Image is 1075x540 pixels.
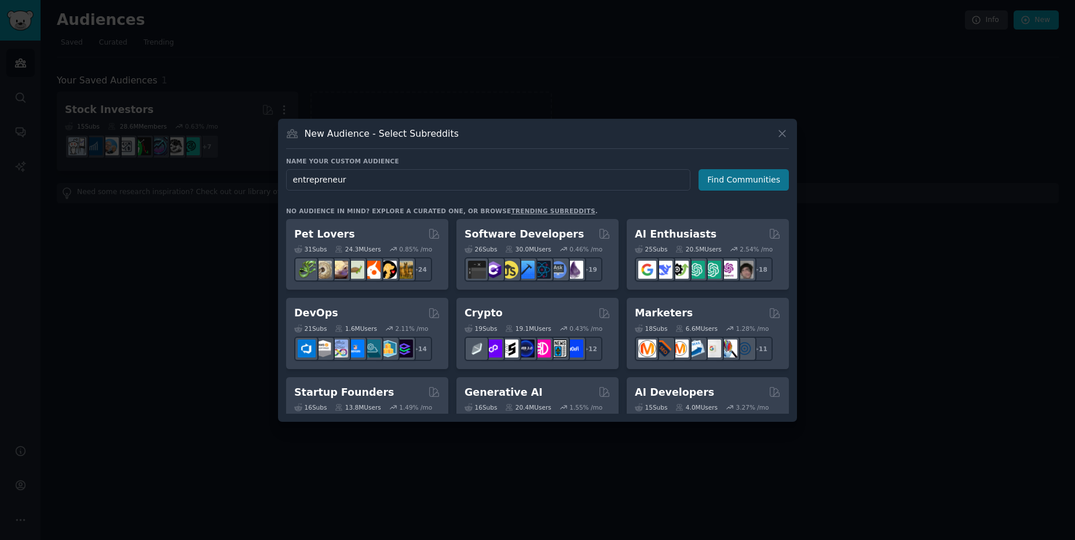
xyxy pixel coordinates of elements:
h2: Startup Founders [294,385,394,400]
div: 18 Sub s [635,324,667,333]
img: googleads [703,340,721,357]
div: 2.11 % /mo [396,324,429,333]
div: 31 Sub s [294,245,327,253]
h3: New Audience - Select Subreddits [305,127,459,140]
img: iOSProgramming [517,261,535,279]
img: dogbreed [395,261,413,279]
div: 16 Sub s [294,403,327,411]
img: OnlineMarketing [736,340,754,357]
h2: Pet Lovers [294,227,355,242]
h2: Marketers [635,306,693,320]
div: 20.4M Users [505,403,551,411]
img: azuredevops [298,340,316,357]
h2: DevOps [294,306,338,320]
img: AskComputerScience [549,261,567,279]
img: chatgpt_prompts_ [703,261,721,279]
img: csharp [484,261,502,279]
img: content_marketing [638,340,656,357]
div: 21 Sub s [294,324,327,333]
div: 13.8M Users [335,403,381,411]
div: 24.3M Users [335,245,381,253]
img: turtle [346,261,364,279]
img: learnjavascript [500,261,518,279]
h2: AI Developers [635,385,714,400]
img: leopardgeckos [330,261,348,279]
div: 1.28 % /mo [736,324,769,333]
img: DevOpsLinks [346,340,364,357]
div: 4.0M Users [675,403,718,411]
img: ethfinance [468,340,486,357]
img: bigseo [654,340,672,357]
img: software [468,261,486,279]
a: trending subreddits [511,207,595,214]
div: 25 Sub s [635,245,667,253]
div: 0.46 % /mo [569,245,602,253]
div: + 14 [408,337,432,361]
img: MarketingResearch [719,340,737,357]
div: 1.6M Users [335,324,377,333]
div: + 18 [748,257,773,282]
div: 6.6M Users [675,324,718,333]
input: Pick a short name, like "Digital Marketers" or "Movie-Goers" [286,169,690,191]
img: AskMarketing [671,340,689,357]
img: platformengineering [363,340,381,357]
div: 1.55 % /mo [569,403,602,411]
img: CryptoNews [549,340,567,357]
div: 26 Sub s [465,245,497,253]
img: AWS_Certified_Experts [314,340,332,357]
h3: Name your custom audience [286,157,789,165]
img: DeepSeek [654,261,672,279]
img: GoogleGeminiAI [638,261,656,279]
div: 19.1M Users [505,324,551,333]
div: + 11 [748,337,773,361]
h2: Crypto [465,306,503,320]
img: cockatiel [363,261,381,279]
div: 20.5M Users [675,245,721,253]
img: AItoolsCatalog [671,261,689,279]
img: ethstaker [500,340,518,357]
img: aws_cdk [379,340,397,357]
div: 30.0M Users [505,245,551,253]
button: Find Communities [699,169,789,191]
div: + 19 [578,257,602,282]
div: 0.43 % /mo [569,324,602,333]
img: 0xPolygon [484,340,502,357]
div: 15 Sub s [635,403,667,411]
div: + 12 [578,337,602,361]
h2: Generative AI [465,385,543,400]
img: Emailmarketing [687,340,705,357]
img: defiblockchain [533,340,551,357]
img: ArtificalIntelligence [736,261,754,279]
img: PlatformEngineers [395,340,413,357]
div: No audience in mind? Explore a curated one, or browse . [286,207,598,215]
img: Docker_DevOps [330,340,348,357]
h2: Software Developers [465,227,584,242]
div: 1.49 % /mo [399,403,432,411]
img: herpetology [298,261,316,279]
img: elixir [565,261,583,279]
div: 3.27 % /mo [736,403,769,411]
img: ballpython [314,261,332,279]
img: web3 [517,340,535,357]
img: PetAdvice [379,261,397,279]
div: 16 Sub s [465,403,497,411]
div: + 24 [408,257,432,282]
img: chatgpt_promptDesign [687,261,705,279]
img: OpenAIDev [719,261,737,279]
div: 0.85 % /mo [399,245,432,253]
img: defi_ [565,340,583,357]
div: 19 Sub s [465,324,497,333]
img: reactnative [533,261,551,279]
div: 2.54 % /mo [740,245,773,253]
h2: AI Enthusiasts [635,227,716,242]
